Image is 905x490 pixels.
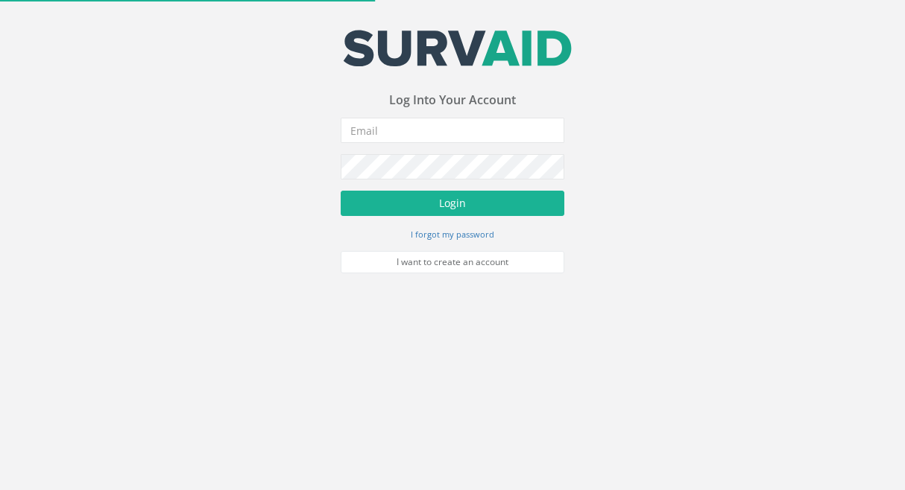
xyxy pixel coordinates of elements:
input: Email [341,118,564,143]
a: I forgot my password [411,227,494,241]
small: I forgot my password [411,229,494,240]
h3: Log Into Your Account [341,94,564,107]
a: I want to create an account [341,251,564,273]
button: Login [341,191,564,216]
